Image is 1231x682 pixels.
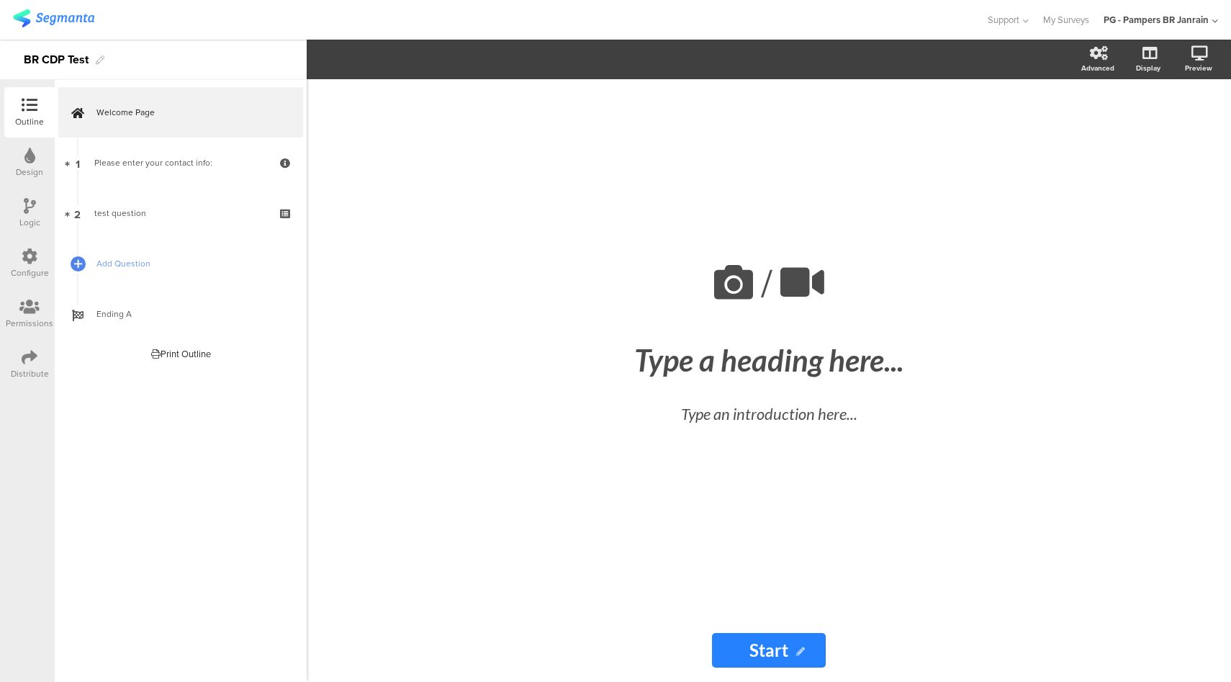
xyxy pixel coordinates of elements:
a: Welcome Page [58,87,303,138]
div: Permissions [6,317,53,330]
div: Logic [19,216,40,229]
span: Add Question [96,256,281,271]
img: segmanta logo [13,9,94,27]
div: BR CDP Test [24,48,89,71]
div: Type an introduction here... [517,402,1021,426]
div: Advanced [1081,63,1114,73]
div: Design [16,166,43,179]
div: Outline [15,115,44,128]
div: PG - Pampers BR Janrain [1104,13,1209,27]
a: Ending A [58,289,303,339]
span: 1 [76,155,80,171]
span: Welcome Page [96,105,281,120]
span: Ending A [96,307,281,321]
div: test question [94,206,266,220]
a: 1 Please enter your contact info: [58,138,303,188]
div: Configure [11,266,49,279]
div: Preview [1185,63,1212,73]
span: Support [988,13,1019,27]
span: / [761,255,772,312]
input: Start [712,633,826,668]
div: Print Outline [151,347,211,361]
a: 2 test question [58,188,303,238]
span: 2 [74,205,81,221]
div: Type a heading here... [502,342,1035,378]
div: Display [1136,63,1160,73]
div: Please enter your contact info: [94,156,266,170]
div: Distribute [11,367,49,380]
